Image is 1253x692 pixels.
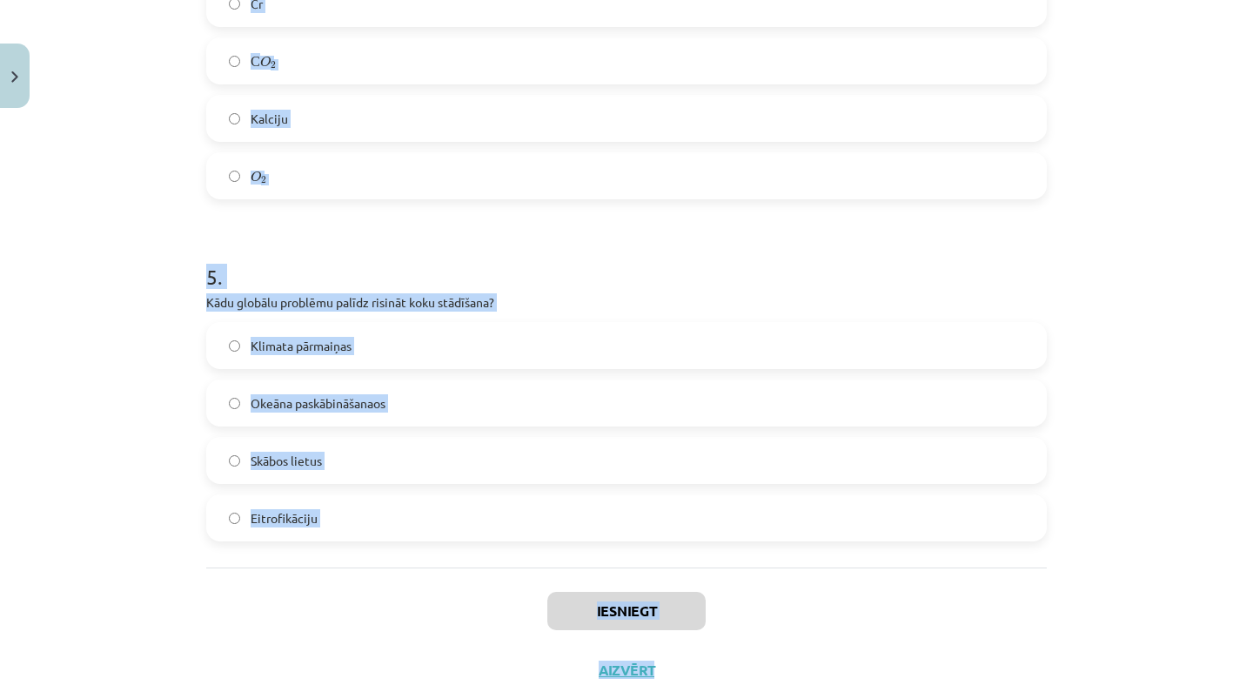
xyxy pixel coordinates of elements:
[229,513,240,524] input: Eitrofikāciju
[261,177,266,185] span: 2
[251,337,352,355] span: Klimata pārmaiņas
[229,398,240,409] input: Okeāna paskābināšanaos
[547,592,706,630] button: Iesniegt
[251,509,318,527] span: Eitrofikāciju
[229,340,240,352] input: Klimata pārmaiņas
[251,110,288,128] span: Kalciju
[251,62,260,66] span: С
[271,62,276,70] span: 2
[229,455,240,467] input: Skābos lietus
[229,113,240,124] input: Kalciju
[593,662,660,679] button: Aizvērt
[206,234,1047,288] h1: 5 .
[251,452,322,470] span: Skābos lietus
[251,394,385,413] span: Okeāna paskābināšanaos
[251,170,261,181] span: O
[260,56,271,67] span: O
[11,71,18,83] img: icon-close-lesson-0947bae3869378f0d4975bcd49f059093ad1ed9edebbc8119c70593378902aed.svg
[206,293,1047,312] p: Kādu globālu problēmu palīdz risināt koku stādīšana?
